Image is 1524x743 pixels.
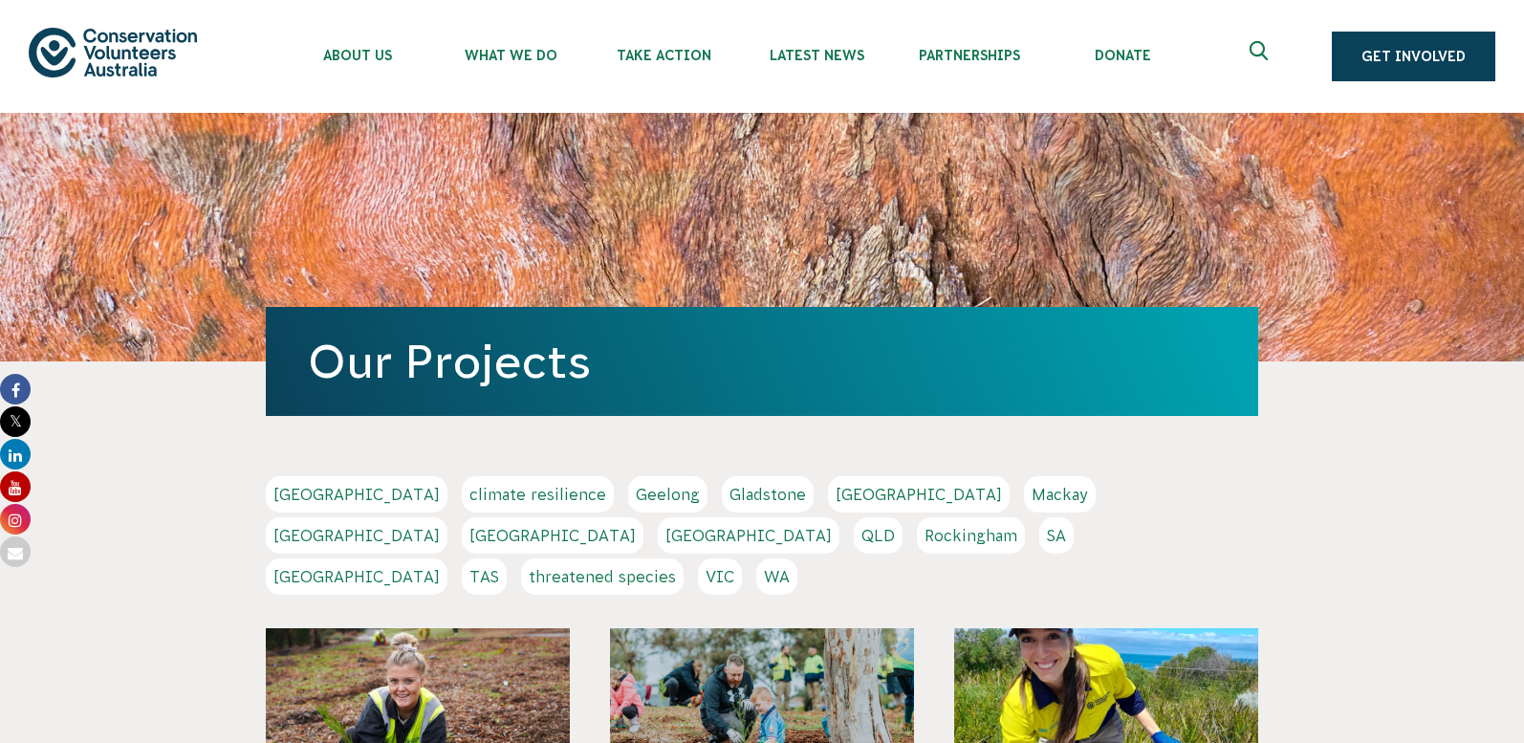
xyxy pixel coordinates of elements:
[462,558,507,595] a: TAS
[308,336,591,387] a: Our Projects
[658,517,839,554] a: [GEOGRAPHIC_DATA]
[722,476,814,513] a: Gladstone
[828,476,1010,513] a: [GEOGRAPHIC_DATA]
[1046,48,1199,63] span: Donate
[628,476,708,513] a: Geelong
[893,48,1046,63] span: Partnerships
[266,476,447,513] a: [GEOGRAPHIC_DATA]
[1250,41,1274,72] span: Expand search box
[756,558,797,595] a: WA
[698,558,742,595] a: VIC
[462,476,614,513] a: climate resilience
[462,517,643,554] a: [GEOGRAPHIC_DATA]
[266,558,447,595] a: [GEOGRAPHIC_DATA]
[587,48,740,63] span: Take Action
[917,517,1025,554] a: Rockingham
[266,517,447,554] a: [GEOGRAPHIC_DATA]
[521,558,684,595] a: threatened species
[281,48,434,63] span: About Us
[29,28,197,76] img: logo.svg
[1039,517,1074,554] a: SA
[1332,32,1495,81] a: Get Involved
[1238,33,1284,79] button: Expand search box Close search box
[740,48,893,63] span: Latest News
[434,48,587,63] span: What We Do
[1024,476,1096,513] a: Mackay
[854,517,903,554] a: QLD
